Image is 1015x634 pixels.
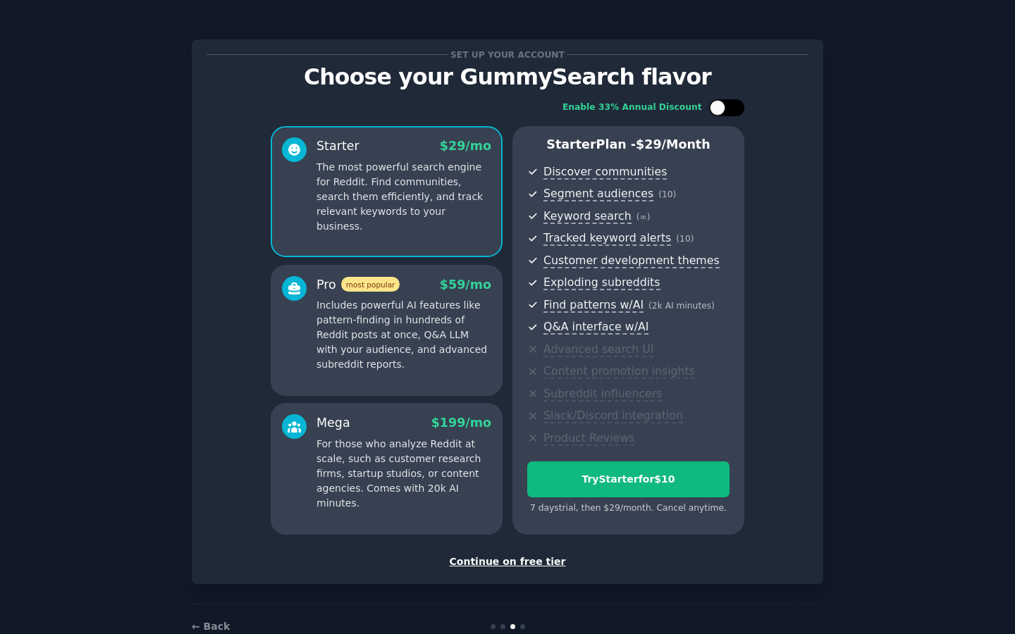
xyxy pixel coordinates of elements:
[543,254,720,268] span: Customer development themes
[316,298,491,372] p: Includes powerful AI features like pattern-finding in hundreds of Reddit posts at once, Q&A LLM w...
[316,137,359,155] div: Starter
[543,187,653,201] span: Segment audiences
[192,621,230,632] a: ← Back
[316,437,491,511] p: For those who analyze Reddit at scale, such as customer research firms, startup studios, or conte...
[636,137,710,151] span: $ 29 /month
[543,165,667,180] span: Discover communities
[658,189,676,199] span: ( 10 )
[676,234,694,244] span: ( 10 )
[440,139,491,153] span: $ 29 /mo
[448,47,567,62] span: Set up your account
[316,276,400,294] div: Pro
[543,409,683,423] span: Slack/Discord integration
[543,320,648,335] span: Q&A interface w/AI
[341,277,400,292] span: most popular
[648,301,715,311] span: ( 2k AI minutes )
[543,275,660,290] span: Exploding subreddits
[527,461,730,497] button: TryStarterfor$10
[543,364,695,379] span: Content promotion insights
[543,298,644,313] span: Find patterns w/AI
[543,431,634,446] span: Product Reviews
[207,554,808,569] div: Continue on free tier
[316,414,350,432] div: Mega
[636,212,651,222] span: ( ∞ )
[527,502,730,515] div: 7 days trial, then $ 29 /month . Cancel anytime.
[431,416,491,430] span: $ 199 /mo
[440,278,491,292] span: $ 59 /mo
[527,136,730,154] p: Starter Plan -
[528,472,729,487] div: Try Starter for $10
[316,160,491,234] p: The most powerful search engine for Reddit. Find communities, search them efficiently, and track ...
[207,65,808,89] p: Choose your GummySearch flavor
[543,209,632,224] span: Keyword search
[543,387,662,402] span: Subreddit influencers
[543,231,671,246] span: Tracked keyword alerts
[543,342,653,357] span: Advanced search UI
[562,101,702,114] div: Enable 33% Annual Discount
